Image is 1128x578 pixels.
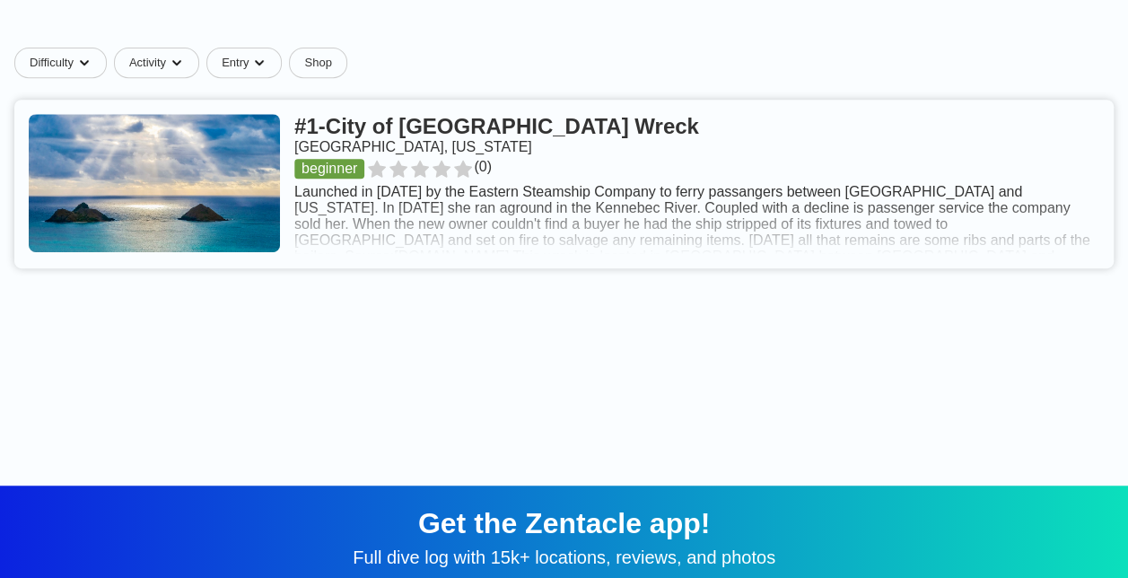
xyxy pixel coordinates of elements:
[222,56,249,70] span: Entry
[22,547,1106,568] div: Full dive log with 15k+ locations, reviews, and photos
[252,56,267,70] img: dropdown caret
[289,48,346,78] a: Shop
[22,507,1106,540] div: Get the Zentacle app!
[759,18,1110,201] iframe: Sign in with Google Dialog
[77,56,92,70] img: dropdown caret
[129,56,166,70] span: Activity
[14,48,114,78] button: Difficultydropdown caret
[170,56,184,70] img: dropdown caret
[114,48,206,78] button: Activitydropdown caret
[30,56,74,70] span: Difficulty
[206,48,289,78] button: Entrydropdown caret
